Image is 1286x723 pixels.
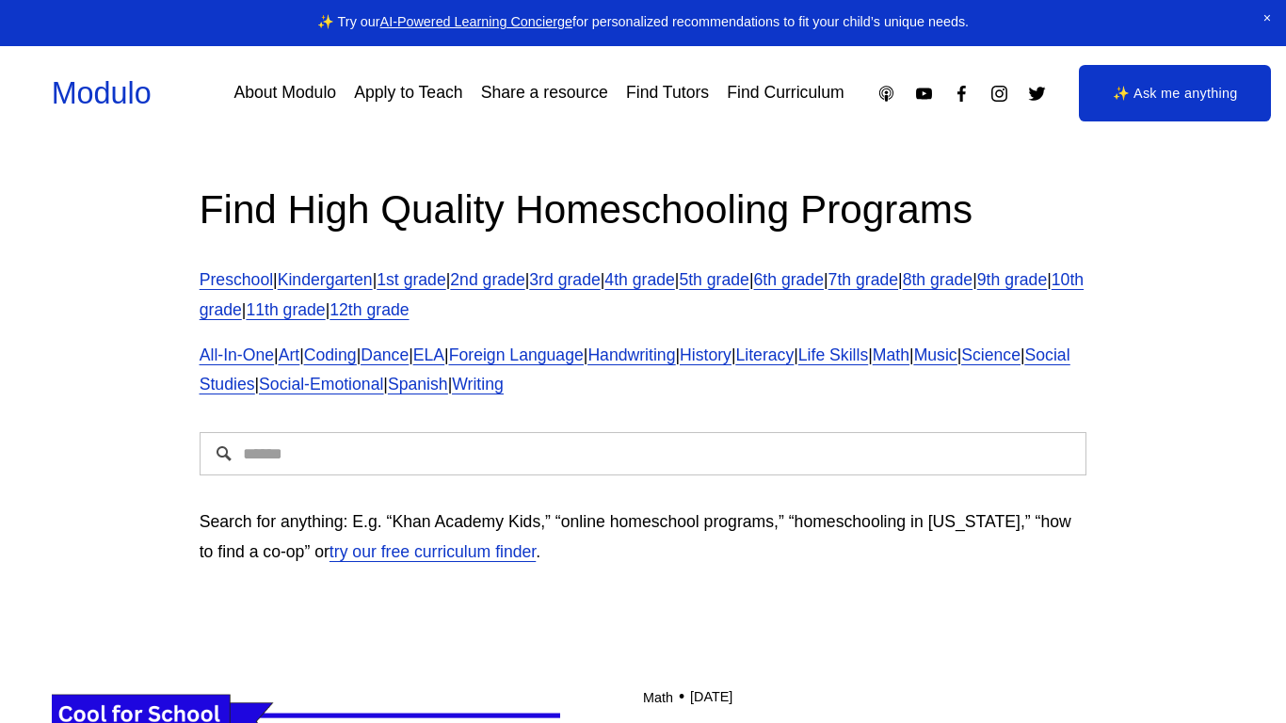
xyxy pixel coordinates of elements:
h2: Find High Quality Homeschooling Programs [200,184,1087,235]
a: Apple Podcasts [876,84,896,104]
a: Social-Emotional [259,375,383,394]
a: Life Skills [798,345,868,364]
a: Spanish [388,375,448,394]
a: Find Curriculum [727,77,844,110]
a: Kindergarten [278,270,373,289]
a: Social Studies [200,345,1070,394]
a: ELA [413,345,444,364]
a: Instagram [989,84,1009,104]
a: Coding [304,345,357,364]
a: 11th grade [246,300,325,319]
a: ✨ Ask me anything [1079,65,1271,121]
time: [DATE] [690,689,732,705]
a: All-In-One [200,345,274,364]
a: Apply to Teach [354,77,462,110]
a: Dance [361,345,409,364]
a: Modulo [52,76,152,110]
a: Science [961,345,1021,364]
a: Foreign Language [449,345,584,364]
a: Literacy [735,345,794,364]
p: Search for anything: E.g. “Khan Academy Kids,” “online homeschool programs,” “homeschooling in [U... [200,507,1087,568]
a: 7th grade [828,270,898,289]
a: 6th grade [754,270,824,289]
a: Preschool [200,270,273,289]
a: 4th grade [604,270,674,289]
a: Music [914,345,957,364]
a: YouTube [914,84,934,104]
a: 8th grade [903,270,973,289]
a: Handwriting [587,345,675,364]
a: Writing [452,375,504,394]
a: Math [873,345,909,364]
a: Art [279,345,300,364]
a: About Modulo [233,77,336,110]
input: Search [200,432,1087,475]
a: 9th grade [977,270,1047,289]
a: Twitter [1027,84,1047,104]
a: 1st grade [377,270,446,289]
a: 10th grade [200,270,1084,319]
a: 2nd grade [450,270,524,289]
a: 3rd grade [529,270,600,289]
a: History [680,345,731,364]
a: Share a resource [481,77,608,110]
a: AI-Powered Learning Concierge [380,14,572,29]
a: Math [643,690,673,705]
a: 5th grade [679,270,748,289]
a: try our free curriculum finder [330,542,536,561]
a: Find Tutors [626,77,709,110]
p: | | | | | | | | | | | | | | | | [200,341,1087,401]
a: Facebook [952,84,972,104]
p: | | | | | | | | | | | | | [200,265,1087,326]
a: 12th grade [330,300,409,319]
